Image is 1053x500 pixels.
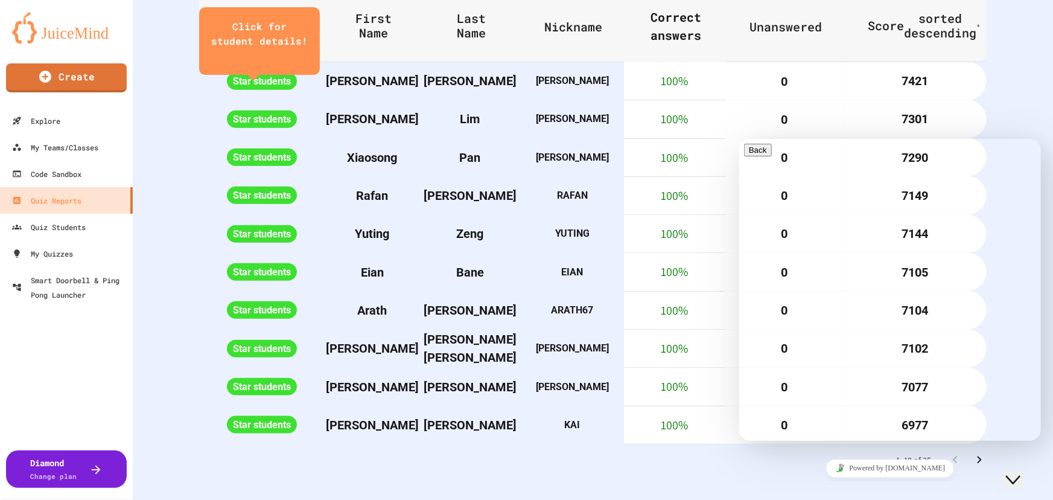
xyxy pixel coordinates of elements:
[1002,452,1041,488] iframe: chat widget
[227,416,297,434] span: Star students
[781,112,788,127] span: 0
[12,167,81,181] div: Code Sandbox
[904,11,976,40] span: sorted descending
[648,8,719,44] span: Correct answers
[326,380,419,394] span: [PERSON_NAME]
[12,12,121,43] img: logo-orange.svg
[227,187,297,204] span: Star students
[227,72,297,90] span: Star students
[12,273,128,302] div: Smart Doorbell & Ping Pong Launcher
[326,341,419,356] span: [PERSON_NAME]
[361,265,384,280] span: Eian
[456,226,483,241] span: Zeng
[326,112,419,126] span: [PERSON_NAME]
[520,330,624,368] th: [PERSON_NAME]
[12,140,98,155] div: My Teams/Classes
[227,225,297,243] span: Star students
[520,253,624,291] th: EIAN
[661,226,689,242] span: 100 %
[661,264,689,280] span: 100 %
[227,263,297,281] span: Star students
[31,457,77,482] div: Diamond
[661,341,689,357] span: 100 %
[357,303,387,318] span: Arath
[868,11,981,40] span: Scoresorted descending
[544,19,618,34] span: Nickname
[424,303,517,318] span: [PERSON_NAME]
[356,188,388,203] span: Rafan
[424,74,517,88] span: [PERSON_NAME]
[520,406,624,444] th: KAI
[211,19,308,48] div: Click for student details!
[661,303,689,318] span: 100 %
[12,246,73,261] div: My Quizzes
[349,11,413,40] span: First Name
[520,62,624,100] th: [PERSON_NAME]
[6,450,127,488] button: DiamondChange plan
[460,112,480,126] span: Lim
[12,220,86,234] div: Quiz Students
[227,378,297,396] span: Star students
[326,74,419,88] span: [PERSON_NAME]
[844,100,987,138] th: 7301
[739,139,1041,441] iframe: chat widget
[661,417,689,433] span: 100 %
[227,340,297,357] span: Star students
[896,454,931,466] p: 1–10 of 25
[326,418,419,432] span: [PERSON_NAME]
[661,379,689,395] span: 100 %
[844,62,987,100] th: 7421
[424,418,517,432] span: [PERSON_NAME]
[424,188,517,203] span: [PERSON_NAME]
[227,111,297,128] span: Star students
[520,215,624,253] th: YUTING
[424,380,517,394] span: [PERSON_NAME]
[520,176,624,214] th: RAFAN
[459,150,480,165] span: Pan
[444,11,514,40] span: Last Name
[661,112,689,127] span: 100 %
[31,472,77,481] span: Change plan
[347,150,397,165] span: Xiaosong
[6,63,127,92] a: Create
[355,226,389,241] span: Yuting
[227,301,297,319] span: Star students
[227,149,297,166] span: Star students
[661,150,689,165] span: 100 %
[781,74,788,89] span: 0
[520,138,624,176] th: [PERSON_NAME]
[520,100,624,138] th: [PERSON_NAME]
[661,188,689,204] span: 100 %
[661,74,689,89] span: 100 %
[967,448,991,472] button: Go to next page
[12,114,60,128] div: Explore
[520,368,624,406] th: [PERSON_NAME]
[424,332,517,365] span: [PERSON_NAME] [PERSON_NAME]
[12,193,81,208] div: Quiz Reports
[749,19,838,34] span: Unanswered
[520,291,624,329] th: ARATH67
[739,455,1041,482] iframe: chat widget
[456,265,484,280] span: Bane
